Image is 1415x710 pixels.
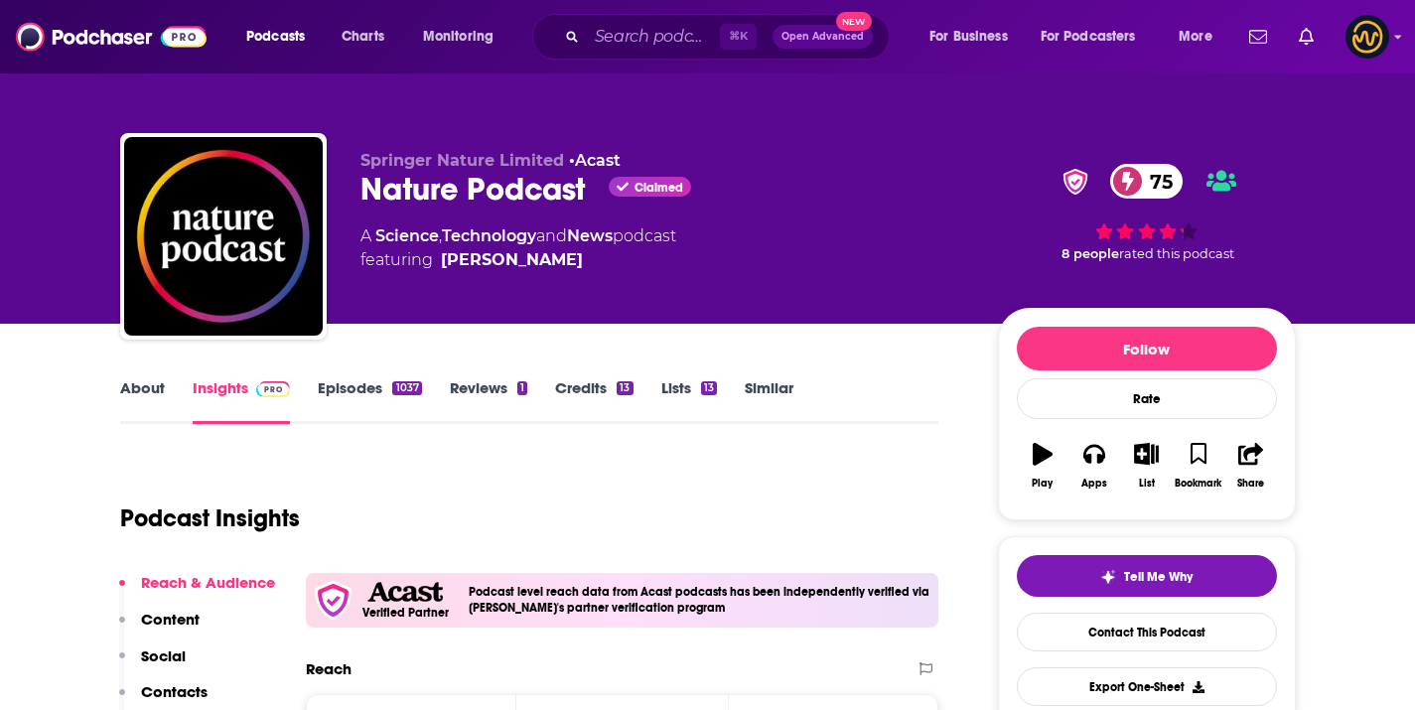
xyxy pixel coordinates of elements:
input: Search podcasts, credits, & more... [587,21,720,53]
a: Episodes1037 [318,378,421,424]
h4: Podcast level reach data from Acast podcasts has been independently verified via [PERSON_NAME]'s ... [469,585,931,615]
div: A podcast [360,224,676,272]
button: tell me why sparkleTell Me Why [1017,555,1277,597]
a: Similar [745,378,793,424]
span: Charts [342,23,384,51]
img: verified Badge [1057,169,1094,195]
a: About [120,378,165,424]
a: Show notifications dropdown [1241,20,1275,54]
img: Podchaser - Follow, Share and Rate Podcasts [16,18,207,56]
span: featuring [360,248,676,272]
span: Podcasts [246,23,305,51]
button: Social [119,646,186,683]
button: open menu [232,21,331,53]
img: User Profile [1345,15,1389,59]
p: Content [141,610,200,629]
button: Bookmark [1173,430,1224,501]
div: 1037 [392,381,421,395]
div: 13 [617,381,633,395]
h1: Podcast Insights [120,503,300,533]
button: Content [119,610,200,646]
div: Bookmark [1175,478,1221,490]
button: Reach & Audience [119,573,275,610]
button: Open AdvancedNew [773,25,873,49]
button: Play [1017,430,1068,501]
a: Lists13 [661,378,717,424]
a: InsightsPodchaser Pro [193,378,291,424]
div: Play [1032,478,1053,490]
span: • [569,151,621,170]
span: Tell Me Why [1124,569,1193,585]
img: Acast [367,582,443,603]
img: verfied icon [314,581,353,620]
span: and [536,226,567,245]
a: Technology [442,226,536,245]
a: 75 [1110,164,1183,199]
img: Podchaser Pro [256,381,291,397]
span: rated this podcast [1119,246,1234,261]
button: Show profile menu [1345,15,1389,59]
span: Logged in as LowerStreet [1345,15,1389,59]
div: Apps [1081,478,1107,490]
button: List [1120,430,1172,501]
div: 13 [701,381,717,395]
a: Science [375,226,439,245]
img: Nature Podcast [124,137,323,336]
div: verified Badge75 8 peoplerated this podcast [998,151,1296,274]
p: Reach & Audience [141,573,275,592]
button: open menu [409,21,519,53]
a: Show notifications dropdown [1291,20,1322,54]
button: Share [1224,430,1276,501]
span: For Business [929,23,1008,51]
p: Contacts [141,682,208,701]
h2: Reach [306,659,352,678]
a: News [567,226,613,245]
span: ⌘ K [720,24,757,50]
div: Rate [1017,378,1277,419]
a: Charts [329,21,396,53]
span: 75 [1130,164,1183,199]
button: Apps [1068,430,1120,501]
a: Benjamin Thompson [441,248,583,272]
img: tell me why sparkle [1100,569,1116,585]
button: Follow [1017,327,1277,370]
a: Acast [575,151,621,170]
a: Credits13 [555,378,633,424]
span: More [1179,23,1212,51]
span: For Podcasters [1041,23,1136,51]
div: List [1139,478,1155,490]
button: open menu [1165,21,1237,53]
div: Search podcasts, credits, & more... [551,14,909,60]
a: Contact This Podcast [1017,613,1277,651]
span: Monitoring [423,23,494,51]
p: Social [141,646,186,665]
span: Open Advanced [781,32,864,42]
div: 1 [517,381,527,395]
span: Claimed [635,183,683,193]
span: , [439,226,442,245]
span: 8 people [1061,246,1119,261]
button: open menu [916,21,1033,53]
h5: Verified Partner [362,607,449,619]
span: New [836,12,872,31]
div: Share [1237,478,1264,490]
a: Reviews1 [450,378,527,424]
button: open menu [1028,21,1165,53]
button: Export One-Sheet [1017,667,1277,706]
span: Springer Nature Limited [360,151,564,170]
